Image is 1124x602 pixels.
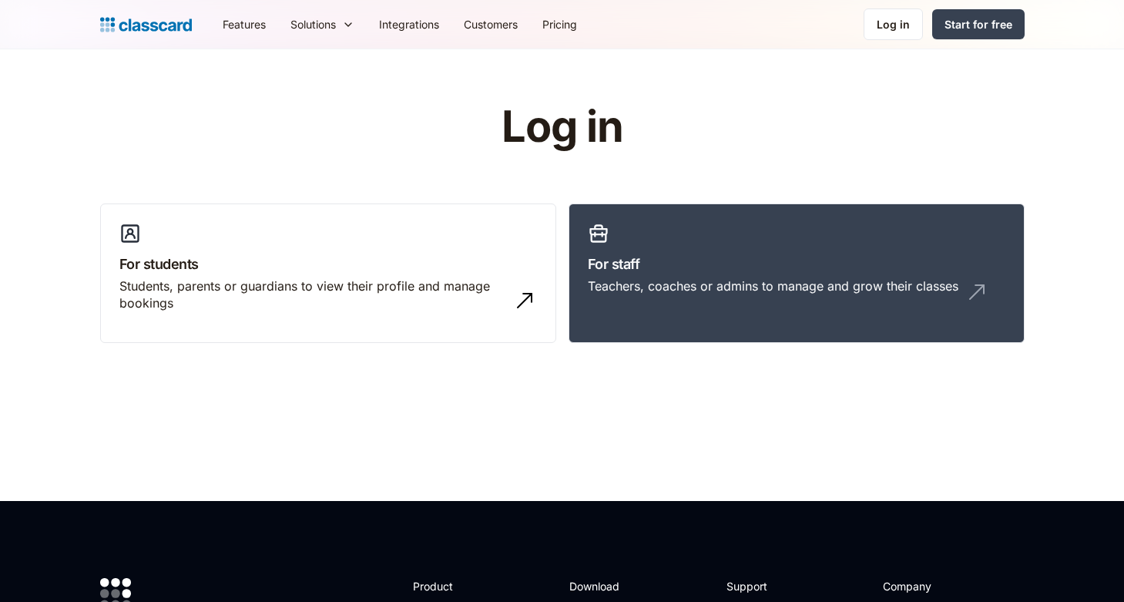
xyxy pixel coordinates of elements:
[278,7,367,42] div: Solutions
[290,16,336,32] div: Solutions
[100,14,192,35] a: Logo
[100,203,556,344] a: For studentsStudents, parents or guardians to view their profile and manage bookings
[864,8,923,40] a: Log in
[119,254,537,274] h3: For students
[119,277,506,312] div: Students, parents or guardians to view their profile and manage bookings
[367,7,451,42] a: Integrations
[317,103,807,151] h1: Log in
[877,16,910,32] div: Log in
[932,9,1025,39] a: Start for free
[944,16,1012,32] div: Start for free
[530,7,589,42] a: Pricing
[451,7,530,42] a: Customers
[569,578,632,594] h2: Download
[588,254,1005,274] h3: For staff
[883,578,985,594] h2: Company
[588,277,958,294] div: Teachers, coaches or admins to manage and grow their classes
[569,203,1025,344] a: For staffTeachers, coaches or admins to manage and grow their classes
[726,578,789,594] h2: Support
[210,7,278,42] a: Features
[413,578,495,594] h2: Product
